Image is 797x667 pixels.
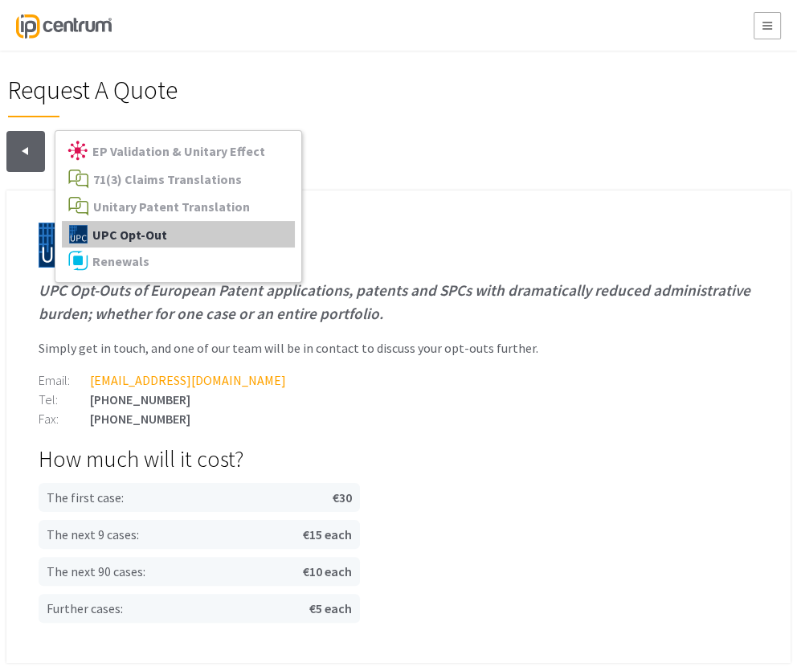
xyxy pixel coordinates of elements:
a: 71(3) Claims Translations [62,166,295,194]
strong: €30 [333,491,352,504]
strong: How much will it cost? [39,444,243,473]
strong: €5 each [309,602,352,615]
a: Unitary Patent Translation [62,193,295,221]
span: The next 9 cases: [47,526,139,542]
span: The next 90 cases: [47,563,145,579]
span: Unitary Patent Translation [93,198,250,215]
div: Tel: [39,393,90,406]
img: upc.svg [69,225,88,243]
span: Further cases: [47,600,123,616]
span: Renewals [92,253,149,269]
div: [PHONE_NUMBER] [39,393,758,406]
span: 71(3) Claims Translations [93,171,242,187]
a: Renewals [62,248,295,276]
strong: €10 each [303,565,352,578]
a: EP Validation & Unitary Effect [62,137,295,166]
strong: €15 each [303,528,352,541]
span: UPC Opt-Out [92,226,167,242]
span: The first case: [47,489,124,505]
a: UPC Opt-Out [62,221,295,248]
p: Simply get in touch, and one of our team will be in contact to discuss your opt-outs further. [39,338,758,358]
h1: Request A Quote [8,77,741,117]
a: [EMAIL_ADDRESS][DOMAIN_NAME] [90,372,286,388]
div: Email: [39,374,90,387]
span: EP Validation & Unitary Effect [92,143,265,159]
div: [PHONE_NUMBER] [39,412,758,425]
h1: UPC Opt-Outs of European Patent applications, patents and SPCs with dramatically reduced administ... [39,279,758,325]
img: upc.svg [39,223,84,268]
div: Fax: [39,412,90,425]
